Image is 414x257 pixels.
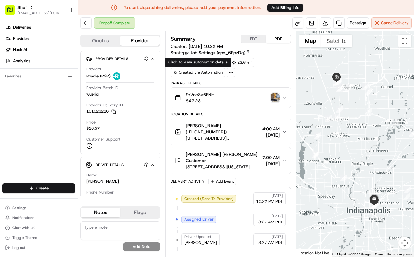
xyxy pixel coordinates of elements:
span: [STREET_ADDRESS][US_STATE] [186,164,260,170]
div: 18 [333,114,340,121]
span: Chat with us! [12,225,35,230]
span: Map data ©2025 Google [337,253,371,256]
button: Create [2,183,75,193]
div: 22 [340,175,347,181]
span: • [45,96,47,101]
span: 9rVdc8X6FNH [186,91,214,98]
span: [DATE] [271,214,283,219]
button: Log out [2,243,75,252]
div: Favorites [2,71,75,81]
span: wueriq [86,91,99,97]
a: Terms [375,253,383,256]
span: Provider Delivery ID [86,102,123,108]
span: [DATE] [48,96,61,101]
button: See all [96,80,113,87]
button: Reassign [347,17,369,29]
a: Created via Automation [171,68,225,77]
button: 101023216 [86,109,116,114]
div: 2 [404,186,411,193]
span: Roadie (P2P) [86,73,111,79]
button: Flags [120,208,159,217]
div: 8 [365,108,372,114]
span: [DATE] [271,193,283,198]
span: Created: [171,43,223,49]
a: Analytics [2,56,78,66]
span: [DATE] 10:22 PM [189,44,223,49]
a: 📗Knowledge Base [4,120,50,131]
span: Deliveries [13,25,31,30]
img: Google [298,249,318,257]
button: Quotes [81,36,120,46]
div: 💻 [53,123,58,128]
img: photo_proof_of_delivery image [271,93,280,102]
button: Start new chat [106,61,113,69]
button: Driver Details [86,160,155,170]
span: 3:27 AM PDT [258,240,283,245]
span: Nash AI [13,47,27,53]
span: Phone Number [86,189,114,195]
span: Settings [12,205,26,210]
a: Report a map error [387,253,412,256]
img: Shef Support [6,91,16,100]
div: Start new chat [28,59,102,66]
button: Map camera controls [398,237,411,249]
button: Settings [2,203,75,212]
span: API Documentation [59,122,100,128]
button: Provider [120,36,159,46]
span: Price [86,119,96,125]
div: 21 [312,151,319,158]
img: roadie-logo-v2.jpg [113,72,120,80]
button: Show satellite imagery [321,35,352,47]
div: Strategy: [171,49,250,56]
span: Knowledge Base [12,122,48,128]
button: EDT [241,35,266,43]
span: [PERSON_NAME] [184,240,217,245]
button: Chat with us! [2,223,75,232]
p: Welcome 👋 [6,25,113,35]
img: Nash [6,6,19,19]
div: Location Details [171,112,291,117]
div: 17 [336,106,343,113]
span: Customer Support [86,137,120,142]
span: Pylon [62,138,75,142]
span: [DATE] [271,234,283,239]
div: 20 [314,132,321,139]
button: Shef [17,4,27,11]
span: $16.57 [86,126,100,131]
div: Delivery Activity [171,179,205,184]
input: Clear [16,40,103,47]
button: Add Billing Info [267,4,303,12]
span: Notifications [12,215,34,220]
div: 📗 [6,123,11,128]
button: Add Event [208,178,236,185]
span: Providers [13,36,30,41]
button: Show street map [299,35,321,47]
div: 1 [403,193,410,200]
span: Driver Updated [184,234,211,239]
button: PDT [266,35,291,43]
button: 9rVdc8X6FNH$47.28photo_proof_of_delivery image [171,88,291,108]
span: Name [86,172,97,178]
span: [DATE] [262,161,280,167]
span: Cancel Delivery [381,20,409,26]
div: We're available if you need us! [28,66,86,71]
span: [PERSON_NAME] ([PHONE_NUMBER]) [186,123,260,135]
a: Powered byPylon [44,137,75,142]
span: Provider [86,66,101,72]
div: 11 [345,84,352,91]
span: Created (Sent To Provider) [184,196,233,202]
span: 3:27 AM PDT [258,219,283,225]
span: [PERSON_NAME] [PERSON_NAME] Customer [186,151,260,164]
div: 9 [365,88,372,95]
button: [PERSON_NAME] ([PHONE_NUMBER])[STREET_ADDRESS][PERSON_NAME][PERSON_NAME]4:00 AM[DATE] [171,119,291,145]
button: Shef[EMAIL_ADDRESS][DOMAIN_NAME] [2,2,64,17]
button: [PERSON_NAME] [PERSON_NAME] Customer[STREET_ADDRESS][US_STATE]7:00 AM[DATE] [171,147,291,174]
div: Package Details [171,81,291,86]
button: Provider Details [86,54,155,64]
span: [DATE] [262,132,280,138]
span: Provider Details [96,56,128,61]
div: Past conversations [6,81,40,86]
button: Toggle Theme [2,233,75,242]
